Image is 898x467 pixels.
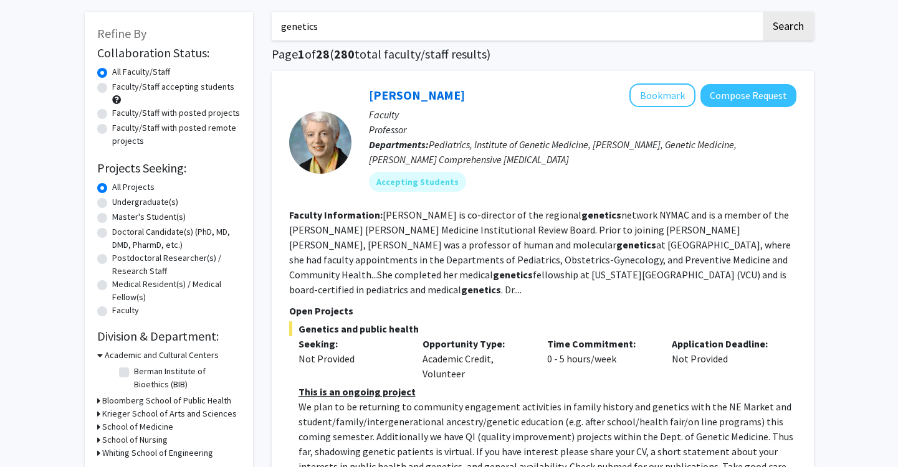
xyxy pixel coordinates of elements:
button: Search [763,12,814,40]
span: Pediatrics, Institute of Genetic Medicine, [PERSON_NAME], Genetic Medicine, [PERSON_NAME] Compreh... [369,138,737,166]
label: Faculty [112,304,139,317]
iframe: Chat [9,411,53,458]
u: This is an ongoing project [299,385,416,398]
button: Add Joann Bodurtha to Bookmarks [629,83,695,107]
div: Not Provided [299,351,404,366]
button: Compose Request to Joann Bodurtha [700,84,796,107]
p: Time Commitment: [547,336,653,351]
label: Faculty/Staff with posted projects [112,106,240,120]
h2: Projects Seeking: [97,161,241,176]
b: genetics [616,238,656,251]
label: Doctoral Candidate(s) (PhD, MD, DMD, PharmD, etc.) [112,225,241,252]
label: Berman Institute of Bioethics (BIB) [134,365,237,391]
p: Application Deadline: [672,336,778,351]
b: genetics [493,268,533,281]
h3: Whiting School of Engineering [102,446,213,460]
a: [PERSON_NAME] [369,87,465,103]
span: Genetics and public health [289,321,796,336]
h3: Krieger School of Arts and Sciences [102,407,237,420]
b: Faculty Information: [289,209,383,221]
h3: School of Nursing [102,433,168,446]
h3: Bloomberg School of Public Health [102,394,231,407]
label: Faculty/Staff with posted remote projects [112,121,241,148]
p: Professor [369,122,796,137]
h2: Division & Department: [97,329,241,344]
h3: School of Medicine [102,420,173,433]
label: Faculty/Staff accepting students [112,80,234,93]
div: 0 - 5 hours/week [538,336,662,381]
input: Search Keywords [272,12,761,40]
span: 28 [316,46,330,62]
b: genetics [581,209,621,221]
fg-read-more: [PERSON_NAME] is co-director of the regional network NYMAC and is a member of the [PERSON_NAME] [... [289,209,791,296]
label: Master's Student(s) [112,210,186,224]
p: Opportunity Type: [423,336,528,351]
span: Refine By [97,26,146,41]
label: Medical Resident(s) / Medical Fellow(s) [112,278,241,304]
span: 1 [298,46,305,62]
p: Seeking: [299,336,404,351]
h2: Collaboration Status: [97,45,241,60]
h1: Page of ( total faculty/staff results) [272,47,814,62]
b: genetics [461,283,501,296]
h3: Academic and Cultural Centers [105,349,219,362]
b: Departments: [369,138,429,151]
label: Postdoctoral Researcher(s) / Research Staff [112,252,241,278]
p: Open Projects [289,303,796,318]
label: All Projects [112,181,155,194]
span: 280 [334,46,355,62]
mat-chip: Accepting Students [369,172,466,192]
label: All Faculty/Staff [112,65,170,78]
div: Not Provided [662,336,787,381]
div: Academic Credit, Volunteer [413,336,538,381]
p: Faculty [369,107,796,122]
label: Undergraduate(s) [112,196,178,209]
